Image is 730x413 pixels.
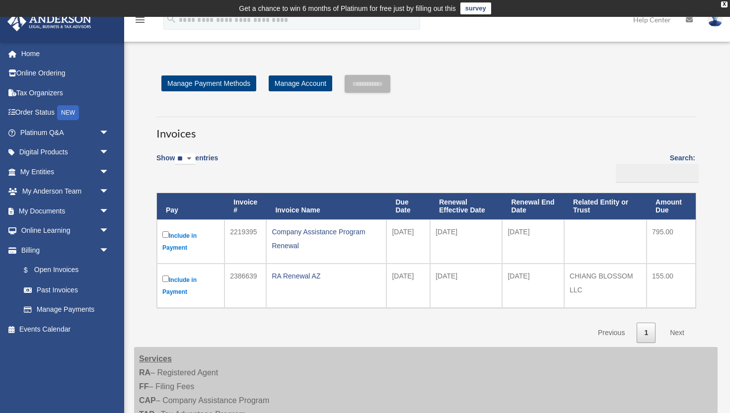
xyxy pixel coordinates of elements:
a: My Entitiesarrow_drop_down [7,162,124,182]
td: [DATE] [386,264,430,308]
td: CHIANG BLOSSOM LLC [564,264,647,308]
td: 155.00 [647,264,696,308]
span: arrow_drop_down [99,162,119,182]
h3: Invoices [156,117,695,141]
div: NEW [57,105,79,120]
span: $ [29,264,34,276]
td: 795.00 [647,219,696,264]
img: Anderson Advisors Platinum Portal [4,12,94,31]
span: arrow_drop_down [99,182,119,202]
a: Billingarrow_drop_down [7,240,119,260]
i: menu [134,14,146,26]
th: Invoice #: activate to sort column ascending [224,193,266,220]
span: arrow_drop_down [99,142,119,163]
a: Manage Account [269,75,332,91]
td: [DATE] [386,219,430,264]
a: Online Learningarrow_drop_down [7,221,124,241]
span: arrow_drop_down [99,240,119,261]
th: Invoice Name: activate to sort column ascending [266,193,386,220]
a: Online Ordering [7,64,124,83]
input: Include in Payment [162,231,169,238]
span: arrow_drop_down [99,201,119,221]
a: Manage Payments [14,300,119,320]
a: Platinum Q&Aarrow_drop_down [7,123,124,142]
strong: RA [139,368,150,377]
th: Pay: activate to sort column descending [157,193,224,220]
th: Due Date: activate to sort column ascending [386,193,430,220]
strong: CAP [139,396,156,405]
select: Showentries [175,153,195,165]
td: [DATE] [430,264,502,308]
th: Related Entity or Trust: activate to sort column ascending [564,193,647,220]
a: Past Invoices [14,280,119,300]
td: 2219395 [224,219,266,264]
input: Include in Payment [162,275,169,282]
a: $Open Invoices [14,260,114,280]
a: Events Calendar [7,319,124,339]
img: User Pic [708,12,723,27]
th: Renewal End Date: activate to sort column ascending [502,193,564,220]
label: Show entries [156,152,218,175]
div: RA Renewal AZ [272,269,381,283]
span: arrow_drop_down [99,123,119,143]
div: Company Assistance Program Renewal [272,225,381,253]
a: Tax Organizers [7,83,124,103]
a: Manage Payment Methods [161,75,256,91]
a: Next [662,323,692,343]
span: arrow_drop_down [99,221,119,241]
div: Get a chance to win 6 months of Platinum for free just by filling out this [239,2,456,14]
td: [DATE] [502,264,564,308]
th: Renewal Effective Date: activate to sort column ascending [430,193,502,220]
td: [DATE] [502,219,564,264]
a: 1 [637,323,656,343]
a: My Anderson Teamarrow_drop_down [7,182,124,202]
a: Digital Productsarrow_drop_down [7,142,124,162]
strong: FF [139,382,149,391]
a: menu [134,17,146,26]
a: survey [460,2,491,14]
strong: Services [139,354,172,363]
a: My Documentsarrow_drop_down [7,201,124,221]
a: Order StatusNEW [7,103,124,123]
td: 2386639 [224,264,266,308]
label: Include in Payment [162,229,219,254]
a: Home [7,44,124,64]
label: Search: [612,152,695,183]
th: Amount Due: activate to sort column ascending [647,193,696,220]
a: Previous [590,323,632,343]
i: search [166,13,177,24]
input: Search: [616,164,699,183]
label: Include in Payment [162,274,219,298]
td: [DATE] [430,219,502,264]
div: close [721,1,728,7]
